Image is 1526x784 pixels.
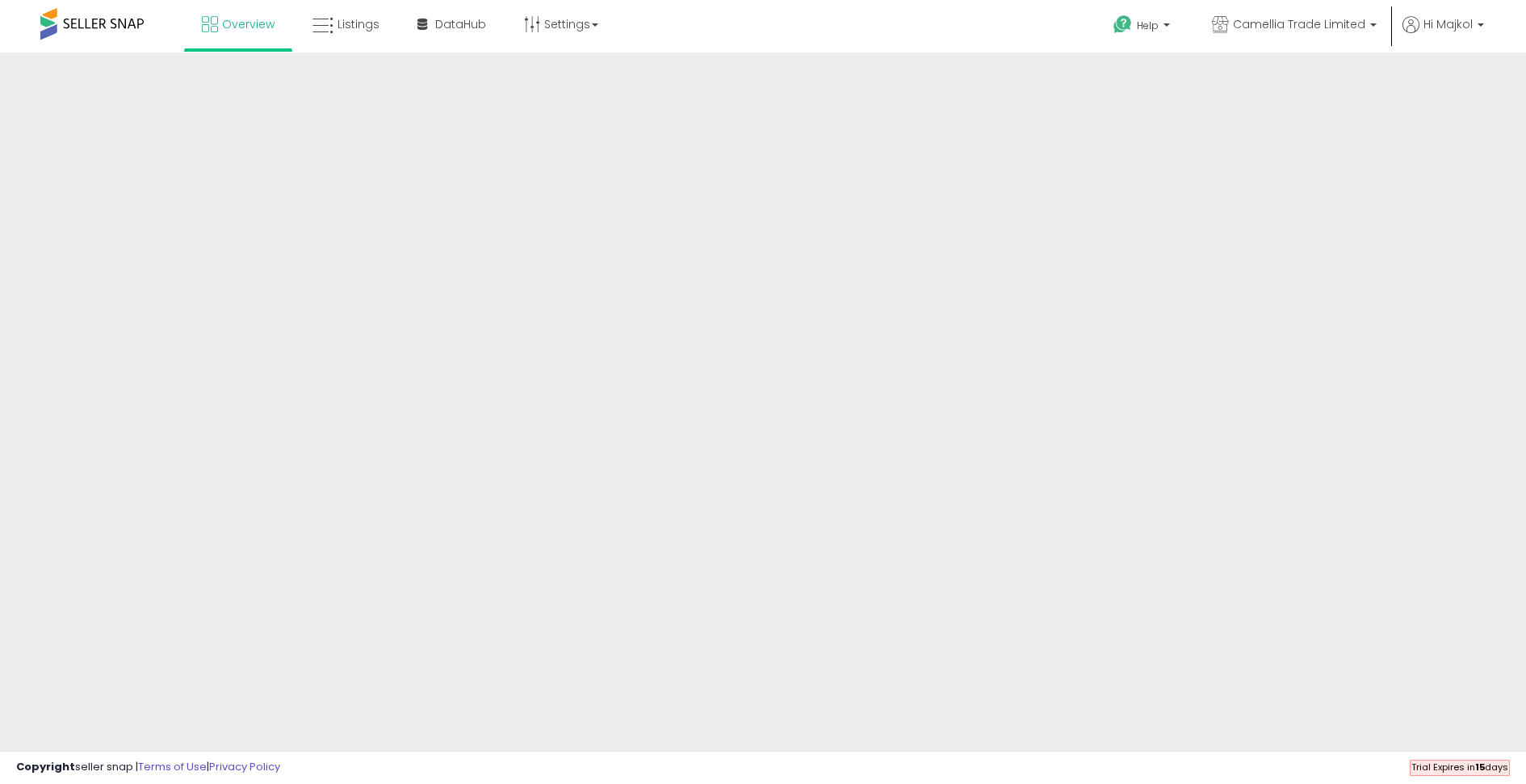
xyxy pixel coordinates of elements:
[1113,15,1133,35] i: Get Help
[1402,16,1484,52] a: Hi Majkol
[435,16,486,32] span: DataHub
[1100,2,1186,52] a: Help
[1233,16,1365,32] span: Camellia Trade Limited
[1137,19,1159,32] span: Help
[337,16,379,32] span: Listings
[1423,16,1473,32] span: Hi Majkol
[222,16,275,32] span: Overview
